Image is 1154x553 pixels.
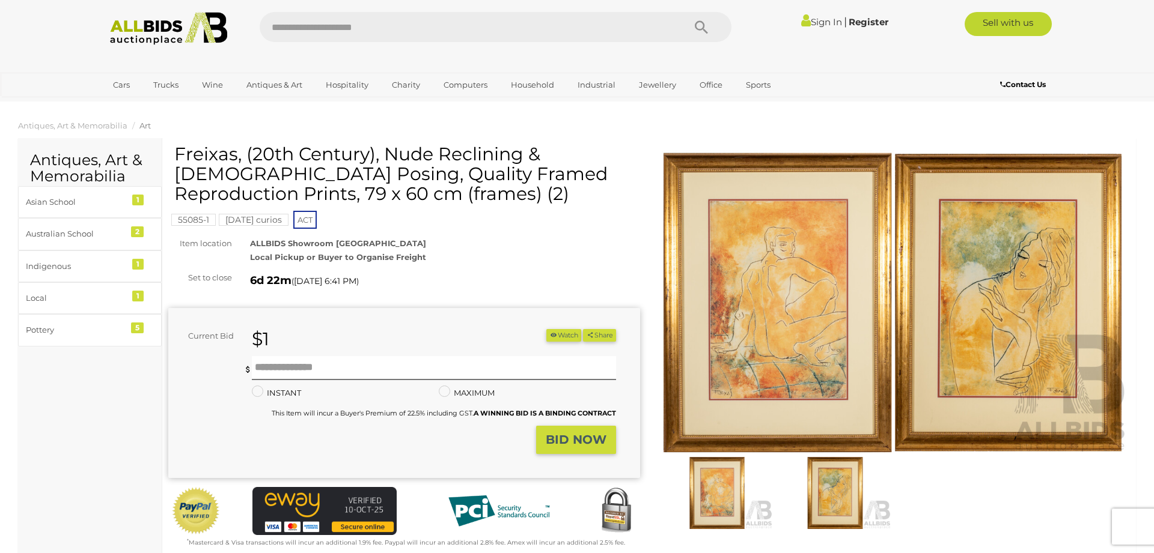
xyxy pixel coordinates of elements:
[661,457,773,529] img: Freixas, (20th Century), Nude Reclining & Lady Posing, Quality Framed Reproduction Prints, 79 x 6...
[779,457,891,529] img: Freixas, (20th Century), Nude Reclining & Lady Posing, Quality Framed Reproduction Prints, 79 x 6...
[536,426,616,454] button: BID NOW
[132,291,144,301] div: 1
[272,409,616,417] small: This Item will incur a Buyer's Premium of 22.5% including GST.
[194,75,231,95] a: Wine
[1000,80,1046,89] b: Contact Us
[174,144,637,204] h1: Freixas, (20th Century), Nude Reclining & [DEMOGRAPHIC_DATA] Posing, Quality Framed Reproduction ...
[965,12,1052,36] a: Sell with us
[26,259,125,273] div: Indigenous
[439,386,495,400] label: MAXIMUM
[103,12,234,45] img: Allbids.com.au
[105,75,138,95] a: Cars
[692,75,730,95] a: Office
[546,329,581,342] button: Watch
[583,329,616,342] button: Share
[171,214,216,226] mark: 55085-1
[631,75,684,95] a: Jewellery
[131,322,144,333] div: 5
[219,214,288,226] mark: [DATE] curios
[239,75,310,95] a: Antiques & Art
[18,314,162,346] a: Pottery 5
[18,250,162,282] a: Indigenous 1
[252,386,301,400] label: INSTANT
[294,276,356,286] span: [DATE] 6:41 PM
[658,150,1130,454] img: Freixas, (20th Century), Nude Reclining & Lady Posing, Quality Framed Reproduction Prints, 79 x 6...
[293,211,317,229] span: ACT
[219,215,288,225] a: [DATE] curios
[18,121,127,130] a: Antiques, Art & Memorabilia
[132,195,144,205] div: 1
[26,291,125,305] div: Local
[145,75,186,95] a: Trucks
[250,238,426,248] strong: ALLBIDS Showroom [GEOGRAPHIC_DATA]
[503,75,562,95] a: Household
[252,487,397,535] img: eWAY Payment Gateway
[570,75,623,95] a: Industrial
[801,16,842,28] a: Sign In
[849,16,888,28] a: Register
[292,276,359,286] span: ( )
[546,329,581,342] li: Watch this item
[546,432,606,447] strong: BID NOW
[26,323,125,337] div: Pottery
[139,121,151,130] a: Art
[187,539,625,546] small: Mastercard & Visa transactions will incur an additional 1.9% fee. Paypal will incur an additional...
[26,227,125,241] div: Australian School
[26,195,125,209] div: Asian School
[171,487,221,535] img: Official PayPal Seal
[168,329,243,343] div: Current Bid
[105,95,206,115] a: [GEOGRAPHIC_DATA]
[436,75,495,95] a: Computers
[132,259,144,270] div: 1
[384,75,428,95] a: Charity
[474,409,616,417] b: A WINNING BID IS A BINDING CONTRACT
[318,75,376,95] a: Hospitality
[592,487,640,535] img: Secured by Rapid SSL
[844,15,847,28] span: |
[250,252,426,262] strong: Local Pickup or Buyer to Organise Freight
[18,186,162,218] a: Asian School 1
[171,215,216,225] a: 55085-1
[18,218,162,250] a: Australian School 2
[252,328,269,350] strong: $1
[1000,78,1049,91] a: Contact Us
[671,12,731,42] button: Search
[131,226,144,237] div: 2
[439,487,559,535] img: PCI DSS compliant
[250,274,292,287] strong: 6d 22m
[159,237,241,250] div: Item location
[738,75,778,95] a: Sports
[159,271,241,285] div: Set to close
[30,152,150,185] h2: Antiques, Art & Memorabilia
[18,282,162,314] a: Local 1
